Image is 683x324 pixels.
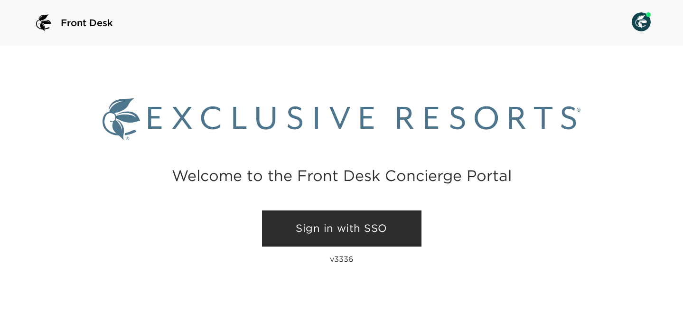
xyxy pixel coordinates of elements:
img: logo [32,11,55,34]
img: User [632,12,651,31]
a: Sign in with SSO [262,210,421,247]
img: Exclusive Resorts logo [103,98,580,140]
span: Front Desk [61,16,113,29]
p: v3336 [330,254,353,264]
h2: Welcome to the Front Desk Concierge Portal [172,168,512,183]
